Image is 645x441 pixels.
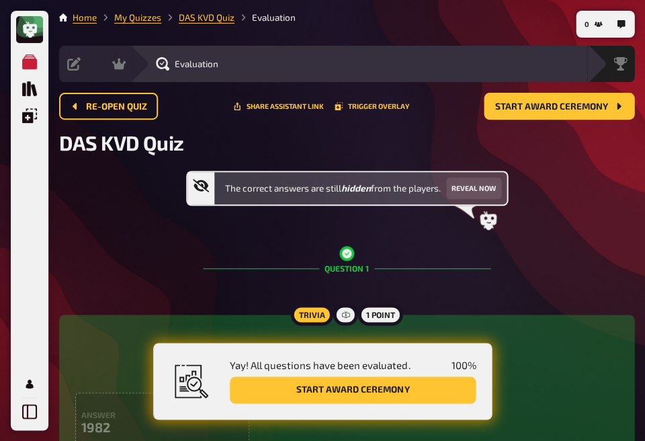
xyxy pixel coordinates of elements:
b: hidden [341,183,371,194]
button: Share this URL with assistants who may help you with evaluating. [233,102,324,110]
a: Quiz Library [16,75,43,102]
li: Home [73,11,97,24]
span: Re-open Quiz [86,102,147,112]
li: Evaluation [234,11,296,24]
div: Trivia [290,304,333,325]
h3: 1982 [81,419,243,434]
span: 100 % [451,359,476,371]
a: My Account [16,370,43,397]
span: Start award ceremony [494,102,607,112]
div: Question 1 [203,230,490,307]
a: My Quizzes [16,48,43,75]
span: 0 [584,21,589,28]
button: Start award ceremony [484,93,634,120]
a: DAS KVD Quiz [179,12,234,23]
button: Trigger Overlay [335,102,408,110]
h4: Answer [81,409,243,419]
button: Reveal now [446,177,501,199]
span: Yay! All questions have been evaluated. [230,359,410,371]
a: My Quizzes [114,12,161,23]
span: Evaluation [175,58,218,69]
a: Overlays [16,102,43,129]
li: My Quizzes [97,11,161,24]
button: Re-open Quiz [59,93,158,120]
span: The correct answers are still from the players. [225,182,441,195]
button: Start award ceremony [230,376,476,403]
span: DAS KVD Quiz [59,130,184,155]
div: 1 point [357,304,402,325]
a: Home [73,12,97,23]
button: 0 [578,13,607,35]
li: DAS KVD Quiz [161,11,234,24]
h2: Gründungsjahr? [75,342,618,366]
